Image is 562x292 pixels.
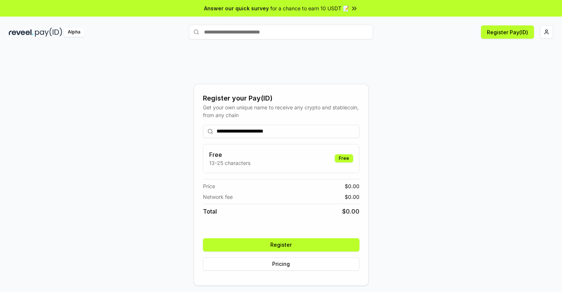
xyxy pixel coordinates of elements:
[270,4,349,12] span: for a chance to earn 10 USDT 📝
[64,28,84,37] div: Alpha
[203,93,359,103] div: Register your Pay(ID)
[203,103,359,119] div: Get your own unique name to receive any crypto and stablecoin, from any chain
[204,4,269,12] span: Answer our quick survey
[345,193,359,201] span: $ 0.00
[203,207,217,216] span: Total
[203,182,215,190] span: Price
[35,28,62,37] img: pay_id
[203,238,359,251] button: Register
[481,25,534,39] button: Register Pay(ID)
[345,182,359,190] span: $ 0.00
[209,159,250,167] p: 13-25 characters
[203,257,359,271] button: Pricing
[209,150,250,159] h3: Free
[335,154,353,162] div: Free
[9,28,34,37] img: reveel_dark
[342,207,359,216] span: $ 0.00
[203,193,233,201] span: Network fee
